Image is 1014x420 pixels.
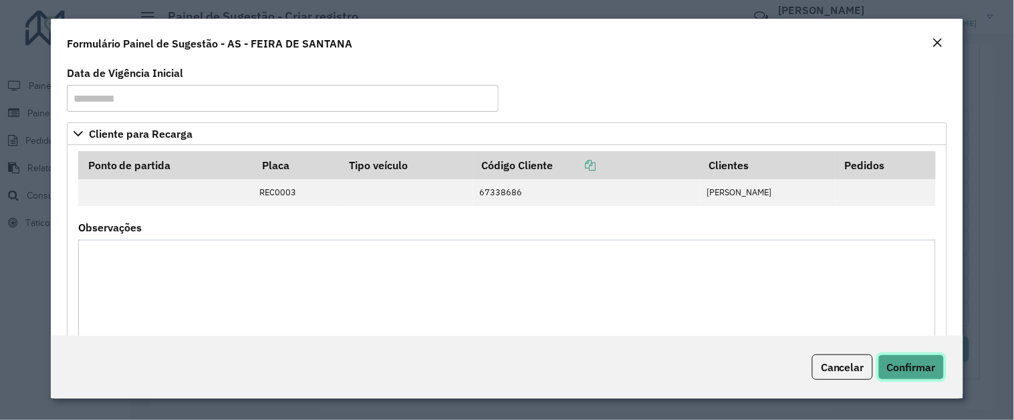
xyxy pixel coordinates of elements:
td: REC0003 [253,179,340,206]
th: Clientes [700,151,836,179]
span: Cliente para Recarga [89,128,193,139]
span: Cancelar [821,360,864,374]
label: Observações [78,219,142,235]
th: Pedidos [836,151,936,179]
button: Close [928,35,947,52]
button: Cancelar [812,354,873,380]
td: [PERSON_NAME] [700,179,836,206]
a: Cliente para Recarga [67,122,947,145]
span: Confirmar [887,360,936,374]
a: Copiar [553,159,596,172]
td: 67338686 [473,179,701,206]
label: Data de Vigência Inicial [67,65,183,81]
button: Confirmar [878,354,944,380]
div: Cliente para Recarga [67,145,947,370]
em: Fechar [932,37,943,48]
th: Ponto de partida [78,151,253,179]
th: Código Cliente [473,151,701,179]
th: Placa [253,151,340,179]
h4: Formulário Painel de Sugestão - AS - FEIRA DE SANTANA [67,35,352,51]
th: Tipo veículo [340,151,472,179]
